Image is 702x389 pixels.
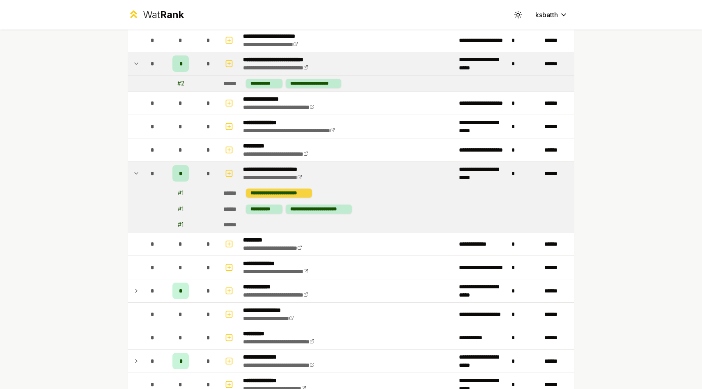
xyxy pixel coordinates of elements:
[178,189,184,197] div: # 1
[178,205,184,213] div: # 1
[177,79,184,87] div: # 2
[128,8,184,21] a: WatRank
[143,8,184,21] div: Wat
[535,10,558,20] span: ksbatth
[178,221,184,229] div: # 1
[529,7,574,22] button: ksbatth
[160,9,184,21] span: Rank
